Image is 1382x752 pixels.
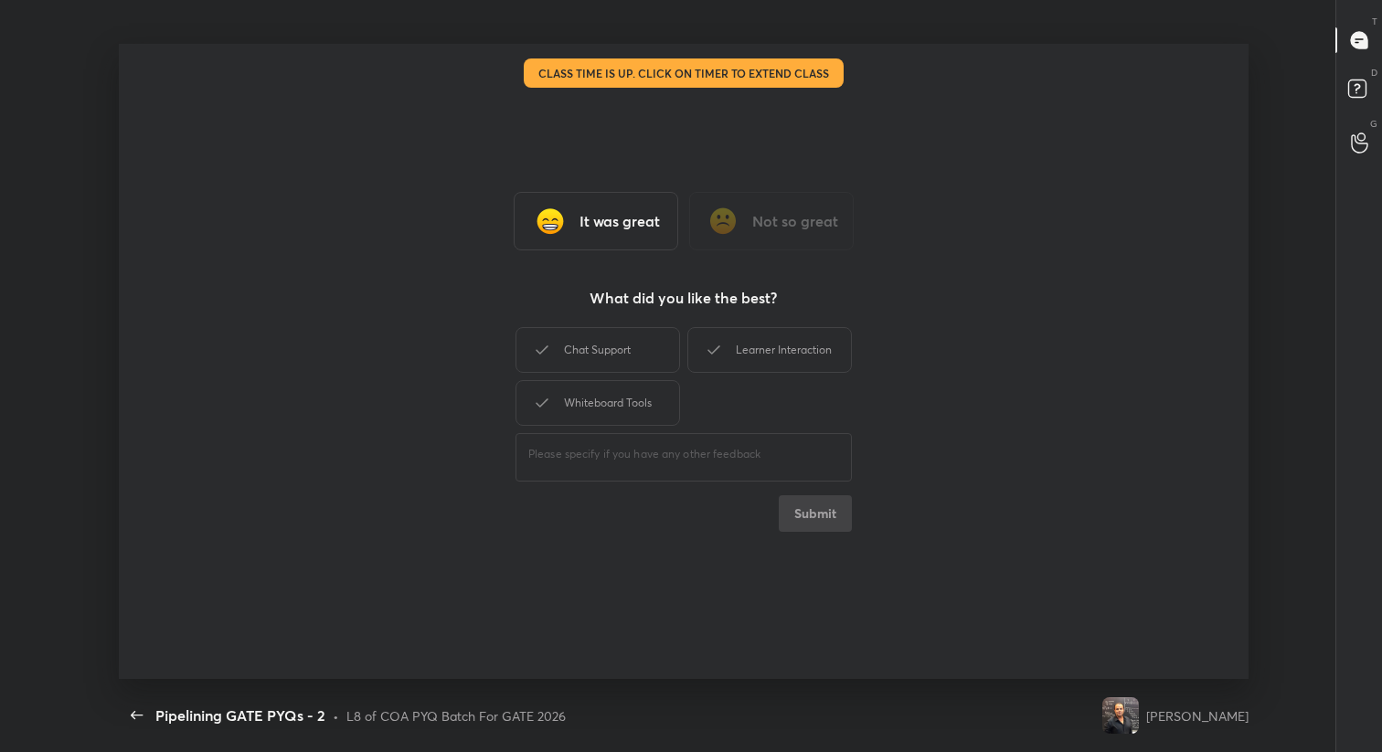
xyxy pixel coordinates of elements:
[1146,706,1249,726] div: [PERSON_NAME]
[532,203,569,239] img: grinning_face_with_smiling_eyes_cmp.gif
[705,203,741,239] img: frowning_face_cmp.gif
[1370,117,1377,131] p: G
[346,706,566,726] div: L8 of COA PYQ Batch For GATE 2026
[516,380,680,426] div: Whiteboard Tools
[590,287,777,309] h3: What did you like the best?
[579,210,660,232] h3: It was great
[1371,66,1377,79] p: D
[155,704,325,726] div: Pipelining GATE PYQs - 2
[1102,697,1139,734] img: 086d531fdf62469bb17804dbf8b3681a.jpg
[516,327,680,373] div: Chat Support
[1372,15,1377,28] p: T
[333,706,339,726] div: •
[687,327,852,373] div: Learner Interaction
[752,210,838,232] h3: Not so great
